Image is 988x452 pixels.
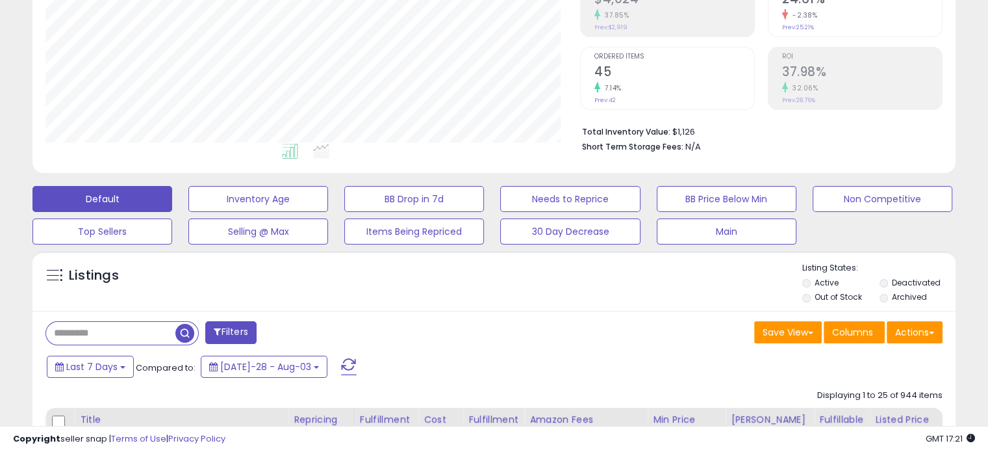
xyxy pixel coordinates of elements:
button: Selling @ Max [188,219,328,245]
label: Deactivated [891,277,940,288]
b: Total Inventory Value: [582,126,670,137]
button: Columns [824,321,885,343]
div: Min Price [653,413,720,427]
button: Top Sellers [32,219,172,245]
div: Fulfillment [360,413,412,427]
button: Actions [887,321,943,343]
button: Non Competitive [813,186,952,212]
div: Amazon Fees [529,413,642,427]
span: ROI [782,53,942,60]
small: 7.14% [600,83,622,93]
label: Active [815,277,839,288]
button: Inventory Age [188,186,328,212]
small: Prev: 25.21% [782,23,814,31]
p: Listing States: [802,262,956,274]
div: Listed Price [875,413,987,427]
h2: 37.98% [782,64,942,82]
span: Columns [832,326,873,339]
b: Short Term Storage Fees: [582,141,683,152]
h2: 45 [594,64,754,82]
span: Last 7 Days [66,360,118,373]
button: Filters [205,321,256,344]
div: Cost [424,413,457,427]
span: 2025-08-11 17:21 GMT [926,432,975,445]
small: Prev: 42 [594,96,616,104]
a: Terms of Use [111,432,166,445]
button: Items Being Repriced [344,219,484,245]
button: Last 7 Days [47,356,134,378]
h5: Listings [69,267,119,285]
span: Compared to: [136,362,196,374]
div: Fulfillment Cost [468,413,518,440]
button: Main [657,219,796,245]
small: 32.06% [788,83,818,93]
span: N/A [685,140,701,153]
label: Out of Stock [815,291,862,302]
button: [DATE]-28 - Aug-03 [201,356,327,378]
div: seller snap | | [13,433,225,445]
label: Archived [891,291,926,302]
div: Repricing [294,413,349,427]
span: [DATE]-28 - Aug-03 [220,360,311,373]
div: [PERSON_NAME] [731,413,808,427]
li: $1,126 [582,123,933,139]
button: BB Price Below Min [657,186,796,212]
span: Ordered Items [594,53,754,60]
button: Default [32,186,172,212]
button: Save View [754,321,822,343]
div: Title [80,413,283,427]
button: BB Drop in 7d [344,186,484,212]
a: Privacy Policy [168,432,225,445]
small: Prev: 28.76% [782,96,815,104]
small: -2.38% [788,10,817,20]
button: 30 Day Decrease [500,219,640,245]
small: 37.85% [600,10,629,20]
div: Displaying 1 to 25 of 944 items [817,390,943,402]
button: Needs to Reprice [500,186,640,212]
small: Prev: $2,919 [594,23,627,31]
strong: Copyright [13,432,60,445]
div: Fulfillable Quantity [819,413,864,440]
